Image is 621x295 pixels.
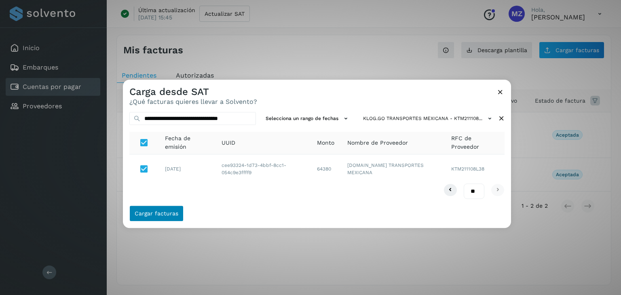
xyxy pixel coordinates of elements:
span: Nombre de Proveedor [347,139,408,147]
span: Cargar facturas [135,211,178,217]
span: RFC de Proveedor [451,135,498,152]
td: [DATE] [158,154,215,183]
td: cee93324-1d73-4bbf-8cc1-054c9e3ffff9 [215,154,310,183]
td: KTM211108L38 [445,154,505,183]
button: Cargar facturas [129,206,184,222]
h3: Carga desde SAT [129,86,257,98]
button: Selecciona un rango de fechas [262,112,353,125]
td: 64380 [310,154,341,183]
span: Monto [317,139,334,147]
span: UUID [222,139,235,147]
td: [DOMAIN_NAME] TRANSPORTES MEXICANA [341,154,445,183]
p: ¿Qué facturas quieres llevar a Solvento? [129,98,257,105]
button: KLOG.GO TRANSPORTES MEXICANA - KTM211108... [360,112,497,125]
span: Fecha de emisión [165,135,209,152]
